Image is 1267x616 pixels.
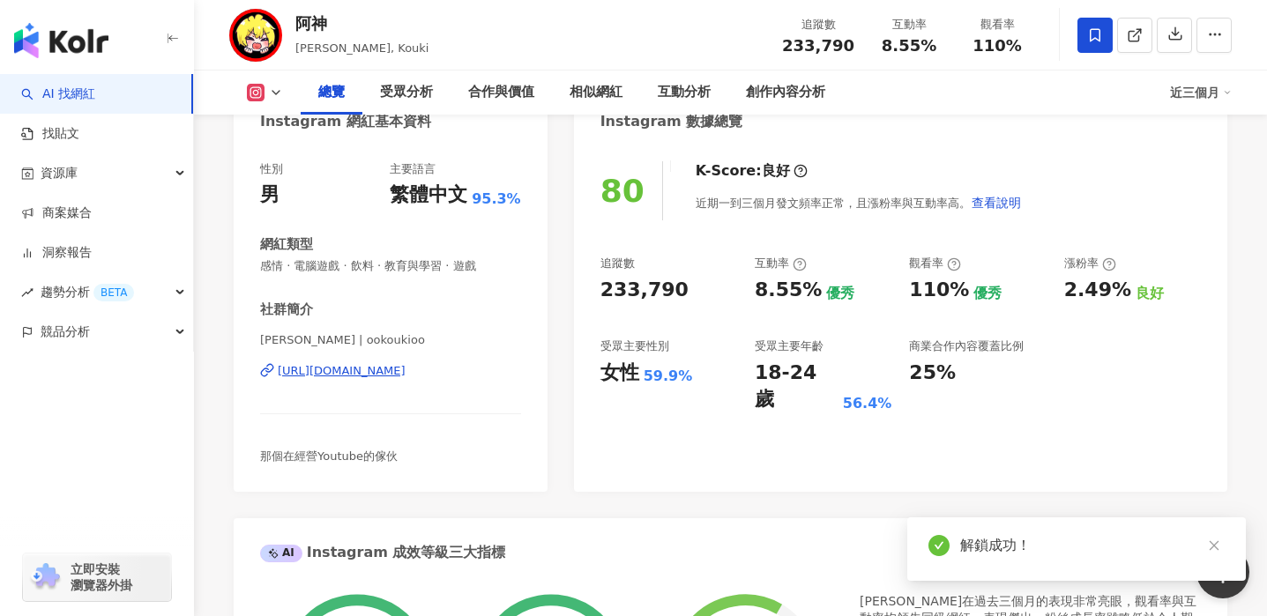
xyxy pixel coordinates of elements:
[93,284,134,301] div: BETA
[971,185,1022,220] button: 查看說明
[762,161,790,181] div: 良好
[782,16,854,33] div: 追蹤數
[21,286,34,299] span: rise
[390,182,467,209] div: 繁體中文
[1208,539,1220,552] span: close
[260,235,313,254] div: 網紅類型
[260,301,313,319] div: 社群簡介
[600,277,689,304] div: 233,790
[278,363,406,379] div: [URL][DOMAIN_NAME]
[28,563,63,591] img: chrome extension
[909,256,961,271] div: 觀看率
[909,360,956,387] div: 25%
[600,338,669,354] div: 受眾主要性別
[600,256,635,271] div: 追蹤數
[71,561,132,593] span: 立即安裝 瀏覽器外掛
[600,112,743,131] div: Instagram 數據總覽
[380,82,433,103] div: 受眾分析
[973,37,1022,55] span: 110%
[973,284,1002,303] div: 優秀
[41,153,78,193] span: 資源庫
[909,338,1024,354] div: 商業合作內容覆蓋比例
[260,545,302,562] div: AI
[1064,256,1116,271] div: 漲粉率
[960,535,1225,556] div: 解鎖成功！
[909,277,969,304] div: 110%
[755,360,838,414] div: 18-24 歲
[755,256,807,271] div: 互動率
[41,272,134,312] span: 趨勢分析
[295,12,429,34] div: 阿神
[1136,284,1164,303] div: 良好
[782,36,854,55] span: 233,790
[600,173,645,209] div: 80
[260,182,279,209] div: 男
[746,82,825,103] div: 創作內容分析
[14,23,108,58] img: logo
[318,82,345,103] div: 總覽
[928,535,950,556] span: check-circle
[1064,277,1131,304] div: 2.49%
[390,161,436,177] div: 主要語言
[41,312,90,352] span: 競品分析
[21,125,79,143] a: 找貼文
[260,449,398,463] span: 那個在經營Youtube的傢伙
[260,258,521,274] span: 感情 · 電腦遊戲 · 飲料 · 教育與學習 · 遊戲
[972,196,1021,210] span: 查看說明
[260,161,283,177] div: 性別
[260,112,431,131] div: Instagram 網紅基本資料
[843,394,892,413] div: 56.4%
[260,543,505,562] div: Instagram 成效等級三大指標
[658,82,711,103] div: 互動分析
[21,204,92,222] a: 商案媒合
[229,9,282,62] img: KOL Avatar
[644,367,693,386] div: 59.9%
[472,189,521,209] span: 95.3%
[21,244,92,262] a: 洞察報告
[570,82,622,103] div: 相似網紅
[964,16,1031,33] div: 觀看率
[696,161,808,181] div: K-Score :
[23,553,171,601] a: chrome extension立即安裝 瀏覽器外掛
[1170,78,1232,107] div: 近三個月
[21,85,95,103] a: searchAI 找網紅
[468,82,534,103] div: 合作與價值
[826,284,854,303] div: 優秀
[696,185,1022,220] div: 近期一到三個月發文頻率正常，且漲粉率與互動率高。
[876,16,943,33] div: 互動率
[600,360,639,387] div: 女性
[260,363,521,379] a: [URL][DOMAIN_NAME]
[260,332,521,348] span: [PERSON_NAME] | ookoukioo
[295,41,429,55] span: [PERSON_NAME], Kouki
[755,277,822,304] div: 8.55%
[755,338,824,354] div: 受眾主要年齡
[882,37,936,55] span: 8.55%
